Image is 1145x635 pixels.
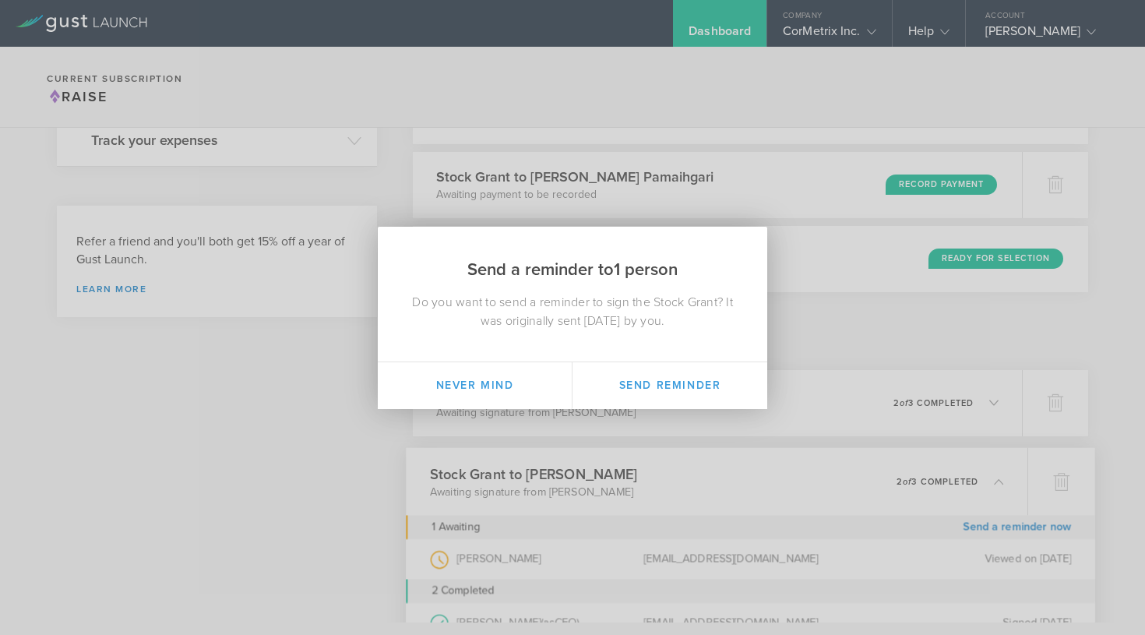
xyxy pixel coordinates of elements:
h2: Send a reminder to [378,227,767,293]
button: Send Reminder [572,362,767,409]
button: Never mind [378,362,572,409]
iframe: Chat Widget [1067,560,1145,635]
span: 1 person [614,259,678,280]
span: Do you want to send a reminder to sign the Stock Grant? It was originally sent [DATE] by you. [412,295,733,329]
